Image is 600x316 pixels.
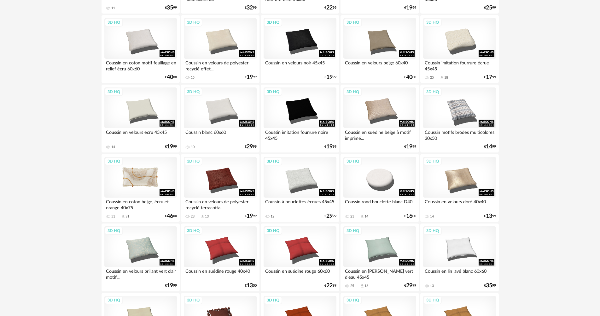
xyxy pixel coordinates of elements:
span: 19 [247,75,253,80]
div: 13 [430,284,434,288]
div: € 99 [404,145,416,149]
span: 16 [406,214,412,218]
div: € 99 [245,214,257,218]
div: 14 [364,214,368,219]
div: 3D HQ [423,88,442,96]
span: Download icon [360,214,364,219]
div: € 99 [484,75,496,80]
span: 19 [326,145,333,149]
div: 21 [350,214,354,219]
a: 3D HQ Coussin imitation fourrure noire 45x45 €1999 [261,85,339,153]
div: Coussin rond bouclette blanc D40 [343,198,416,210]
div: € 99 [324,283,336,288]
a: 3D HQ Coussin rond bouclette blanc D40 21 Download icon 14 €1600 [341,154,419,222]
div: Coussin imitation fourrure noire 45x45 [264,128,336,141]
a: 3D HQ Coussin en coton motif feuillage en relief écru 60x60 €4000 [102,15,180,83]
div: 3D HQ [105,296,123,304]
span: 22 [326,283,333,288]
div: 12 [271,214,274,219]
div: 14 [430,214,434,219]
div: 3D HQ [184,227,202,235]
div: Coussin en suédine rouge 60x60 [264,267,336,280]
div: Coussin en velours brillant vert clair motif... [104,267,177,280]
span: 25 [486,6,492,10]
span: 40 [406,75,412,80]
a: 3D HQ Coussin en velours écru 45x45 14 €1999 [102,85,180,153]
div: 3D HQ [344,18,362,27]
div: € 99 [324,6,336,10]
a: 3D HQ Coussin en velours doré 40x40 14 €1399 [420,154,498,222]
div: 3D HQ [184,157,202,165]
span: 29 [247,145,253,149]
div: € 99 [165,6,177,10]
span: 35 [167,6,173,10]
span: Download icon [200,214,205,219]
div: € 99 [324,145,336,149]
div: 3D HQ [423,227,442,235]
div: Coussin en coton beige, écru et orange 40x75 [104,198,177,210]
a: 3D HQ Coussin blanc 60x60 10 €2999 [181,85,259,153]
div: Coussin imitation fourrure écrue 45x45 [423,59,496,71]
div: Coussin en velours de polyester recyclé terracotta... [184,198,256,210]
div: 25 [430,75,434,80]
span: Download icon [360,283,364,288]
div: 25 [350,284,354,288]
div: 31 [125,214,129,219]
div: 3D HQ [344,296,362,304]
div: € 99 [245,75,257,80]
div: 3D HQ [344,227,362,235]
a: 3D HQ Coussin en lin lavé blanc 60x60 13 €3599 [420,224,498,292]
span: 14 [486,145,492,149]
div: € 99 [165,283,177,288]
div: Coussin en coton motif feuillage en relief écru 60x60 [104,59,177,71]
a: 3D HQ Coussin en suédine rouge 60x60 €2299 [261,224,339,292]
div: € 99 [404,283,416,288]
span: 19 [406,6,412,10]
a: 3D HQ Coussin en velours beige 60x40 €4000 [341,15,419,83]
div: 16 [364,284,368,288]
div: 3D HQ [184,18,202,27]
div: 3D HQ [264,157,282,165]
div: 3D HQ [105,18,123,27]
div: Coussin en velours de polyester recyclé effet... [184,59,256,71]
span: Download icon [121,214,125,219]
div: Coussin motifs brodés multicolores 30x50 [423,128,496,141]
a: 3D HQ Coussin en velours noir 45x45 €1999 [261,15,339,83]
div: Coussin en suédine rouge 40x40 [184,267,256,280]
div: 3D HQ [264,296,282,304]
div: € 00 [245,283,257,288]
div: 13 [205,214,209,219]
span: 46 [167,214,173,218]
a: 3D HQ Coussin en velours brillant vert clair motif... €1999 [102,224,180,292]
span: 19 [326,75,333,80]
div: € 00 [404,75,416,80]
div: € 00 [404,214,416,218]
div: € 99 [324,214,336,218]
a: 3D HQ Coussin en velours de polyester recyclé terracotta... 23 Download icon 13 €1999 [181,154,259,222]
span: 19 [247,214,253,218]
a: 3D HQ Coussin motifs brodés multicolores 30x50 €1499 [420,85,498,153]
div: € 00 [165,75,177,80]
div: € 99 [404,6,416,10]
a: 3D HQ Coussin en coton beige, écru et orange 40x75 51 Download icon 31 €4600 [102,154,180,222]
div: € 99 [484,214,496,218]
div: 18 [444,75,448,80]
div: € 99 [484,6,496,10]
div: 3D HQ [184,88,202,96]
div: 14 [111,145,115,149]
div: € 00 [165,214,177,218]
a: 3D HQ Coussin imitation fourrure écrue 45x45 25 Download icon 18 €1799 [420,15,498,83]
div: € 99 [324,75,336,80]
div: Coussin en velours doré 40x40 [423,198,496,210]
div: 3D HQ [105,227,123,235]
div: 3D HQ [105,157,123,165]
span: 13 [247,283,253,288]
div: Coussin en velours écru 45x45 [104,128,177,141]
div: € 99 [245,145,257,149]
div: 3D HQ [264,227,282,235]
a: 3D HQ Coussin à bouclettes écrues 45x45 12 €2999 [261,154,339,222]
div: 15 [191,75,195,80]
div: 3D HQ [423,157,442,165]
span: 40 [167,75,173,80]
div: € 99 [245,6,257,10]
